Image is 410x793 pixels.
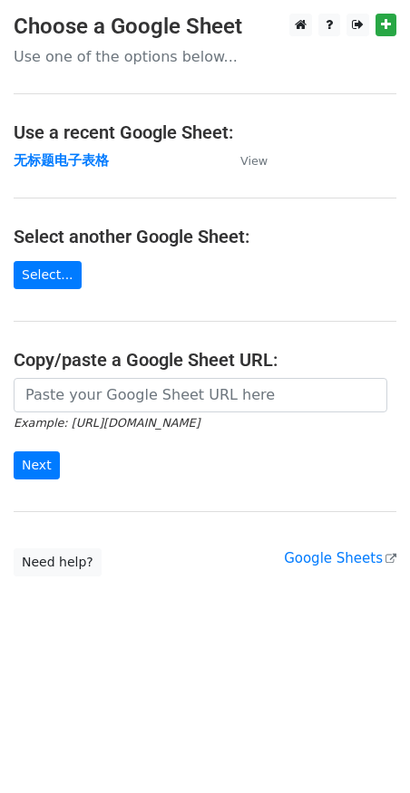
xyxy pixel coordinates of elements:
[14,152,109,169] a: 无标题电子表格
[14,548,102,576] a: Need help?
[240,154,268,168] small: View
[222,152,268,169] a: View
[319,706,410,793] iframe: Chat Widget
[14,121,396,143] h4: Use a recent Google Sheet:
[284,550,396,566] a: Google Sheets
[14,451,60,479] input: Next
[14,349,396,371] h4: Copy/paste a Google Sheet URL:
[14,416,200,430] small: Example: [URL][DOMAIN_NAME]
[14,14,396,40] h3: Choose a Google Sheet
[14,226,396,247] h4: Select another Google Sheet:
[14,47,396,66] p: Use one of the options below...
[14,261,82,289] a: Select...
[14,378,387,412] input: Paste your Google Sheet URL here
